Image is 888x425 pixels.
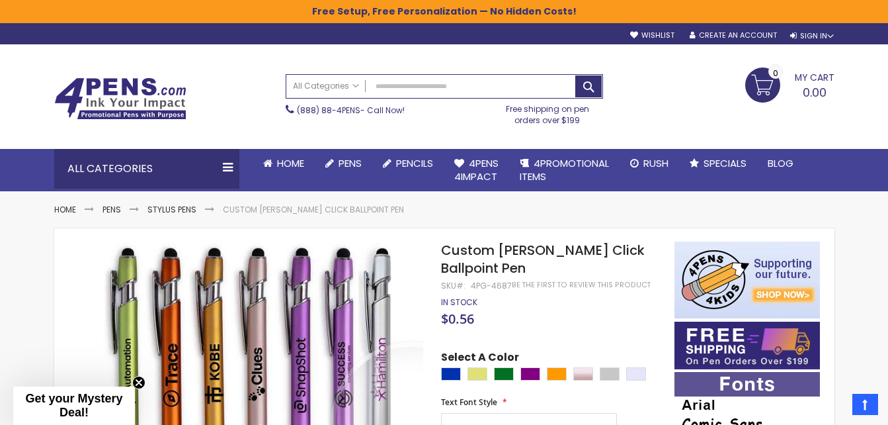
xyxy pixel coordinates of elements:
div: Orange [547,367,567,381]
a: Home [54,204,76,215]
span: 4Pens 4impact [454,156,499,183]
li: Custom [PERSON_NAME] Click Ballpoint Pen [223,205,404,215]
span: Custom [PERSON_NAME] Click Ballpoint Pen [441,241,645,277]
span: All Categories [293,81,359,91]
div: Free shipping on pen orders over $199 [492,99,603,125]
a: All Categories [286,75,366,97]
div: Gold [467,367,487,381]
div: Green [494,367,514,381]
div: Purple [520,367,540,381]
span: Pencils [396,156,433,170]
div: Sign In [790,31,834,41]
a: Create an Account [690,30,777,40]
a: Blog [757,149,804,178]
span: - Call Now! [297,105,405,116]
span: $0.56 [441,310,474,328]
div: 4PG-4687 [471,281,512,291]
a: 4Pens4impact [444,149,509,192]
img: 4pens 4 kids [674,242,820,318]
a: Home [253,149,315,178]
span: 0 [773,67,778,79]
a: Be the first to review this product [512,280,651,290]
div: Rose Gold [573,367,593,381]
a: Pencils [372,149,444,178]
span: Blog [768,156,793,170]
span: Select A Color [441,350,519,368]
div: Get your Mystery Deal!Close teaser [13,387,135,425]
span: Home [277,156,304,170]
a: 4PROMOTIONALITEMS [509,149,620,192]
a: (888) 88-4PENS [297,105,360,116]
a: 0.00 0 [745,68,834,101]
a: Rush [620,149,679,178]
span: Pens [339,156,362,170]
img: Free shipping on orders over $199 [674,322,820,369]
a: Specials [679,149,757,178]
div: All Categories [54,149,239,189]
iframe: Google Customer Reviews [779,389,888,425]
a: Stylus Pens [147,204,196,215]
span: Specials [704,156,747,170]
span: Rush [643,156,668,170]
div: Lavender [626,367,646,381]
div: Blue [441,367,461,381]
a: Pens [102,204,121,215]
button: Close teaser [132,376,145,389]
strong: SKU [441,280,465,291]
span: Text Font Style [441,397,497,408]
div: Availability [441,297,477,308]
a: Pens [315,149,372,178]
span: In stock [441,297,477,308]
img: 4Pens Custom Pens and Promotional Products [54,77,186,120]
span: 0.00 [803,84,827,101]
span: Get your Mystery Deal! [25,392,122,419]
div: Silver [600,367,620,381]
a: Wishlist [630,30,674,40]
span: 4PROMOTIONAL ITEMS [520,156,609,183]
